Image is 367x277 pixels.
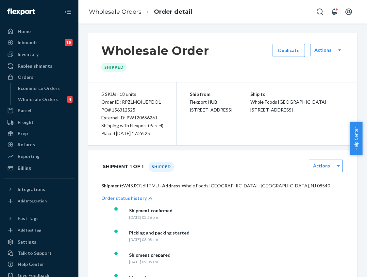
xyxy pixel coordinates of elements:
[4,139,75,150] a: Returns
[101,183,123,188] span: Shipment:
[101,106,163,114] div: PO# 156312525
[7,9,35,15] img: Flexport logo
[18,165,31,171] div: Billing
[350,122,362,155] button: Help Center
[4,259,75,269] a: Help Center
[4,213,75,224] button: Fast Tags
[18,239,36,245] div: Settings
[4,49,75,60] a: Inventory
[149,162,174,172] div: Shipped
[129,215,173,220] div: [DATE] 05:26 pm
[101,182,344,189] p: W4SJX7J6IITMU · Whole Foods [GEOGRAPHIC_DATA] · [GEOGRAPHIC_DATA], NJ 08540
[18,28,31,35] div: Home
[4,61,75,71] a: Replenishments
[15,94,75,105] a: Wholesale Orders4
[18,186,45,193] div: Integrations
[4,163,75,173] a: Billing
[101,90,163,98] div: 5 SKUs · 18 units
[15,83,75,94] a: Ecommerce Orders
[4,117,75,128] a: Freight
[250,99,326,113] span: Whole Foods [GEOGRAPHIC_DATA] [STREET_ADDRESS]
[4,128,75,139] a: Prep
[273,44,305,57] button: Duplicate
[18,130,28,137] div: Prep
[342,5,355,18] button: Open account menu
[325,257,360,274] iframe: Opens a widget where you can chat to one of our agents
[162,183,182,188] span: Address:
[18,107,31,114] div: Parcel
[313,5,326,18] button: Open Search Box
[250,90,344,98] p: Ship to
[190,90,250,98] p: Ship from
[101,98,163,106] div: Order ID: RPZLMQIUEPDO1
[18,215,39,222] div: Fast Tags
[18,250,52,256] div: Talk to Support
[190,99,232,113] span: Flexport HUB [STREET_ADDRESS]
[4,151,75,162] a: Reporting
[18,74,33,80] div: Orders
[18,141,35,148] div: Returns
[18,227,41,233] div: Add Fast Tag
[101,114,163,122] div: External ID: PW120656261
[4,197,75,205] a: Add Integration
[4,72,75,82] a: Orders
[18,153,40,160] div: Reporting
[313,163,330,169] label: Actions
[129,237,190,242] div: [DATE] 08:08 am
[61,5,75,18] button: Close Navigation
[18,261,44,268] div: Help Center
[4,105,75,116] a: Parcel
[65,39,73,46] div: 18
[4,184,75,195] button: Integrations
[18,63,52,69] div: Replenishments
[129,230,190,236] div: Picking and packing started
[84,2,197,22] ol: breadcrumbs
[101,44,209,58] h1: Wholesale Order
[103,160,143,173] h1: Shipment 1 of 1
[4,226,75,234] a: Add Fast Tag
[129,252,171,258] div: Shipment prepared
[101,63,126,72] div: Shipped
[328,5,341,18] button: Open notifications
[129,207,173,214] div: Shipment confirmed
[18,39,38,46] div: Inbounds
[101,195,147,201] p: Order status history
[101,130,163,137] div: Placed [DATE] 17:26:25
[129,259,171,265] div: [DATE] 09:05 am
[18,96,58,103] div: Wholesale Orders
[18,85,60,92] div: Ecommerce Orders
[18,198,47,204] div: Add Integration
[89,8,142,15] a: Wholesale Orders
[4,237,75,247] a: Settings
[18,51,39,58] div: Inventory
[101,122,163,130] p: Shipping with Flexport (Parcel)
[67,96,73,103] div: 4
[18,119,34,126] div: Freight
[314,47,331,53] label: Actions
[4,26,75,37] a: Home
[4,248,75,258] button: Talk to Support
[4,37,75,48] a: Inbounds18
[154,8,192,15] a: Order detail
